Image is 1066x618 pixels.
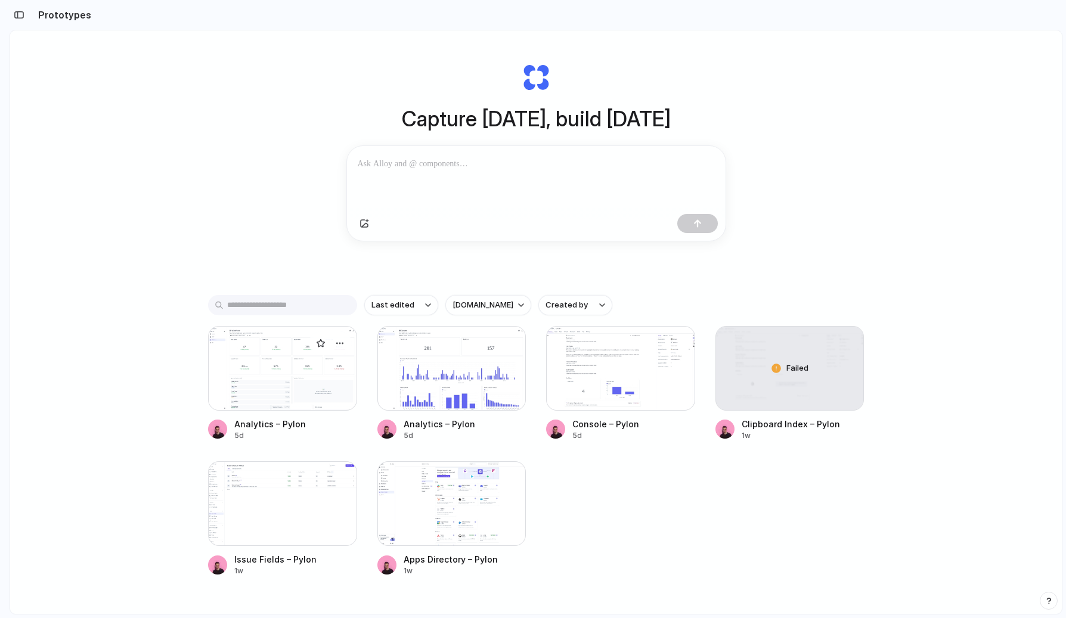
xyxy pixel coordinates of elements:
span: Created by [546,299,588,311]
div: 1w [404,566,498,576]
button: [DOMAIN_NAME] [445,295,531,315]
div: Analytics – Pylon [404,418,475,430]
div: 1w [742,430,840,441]
div: 5d [572,430,639,441]
div: 5d [404,430,475,441]
span: [DOMAIN_NAME] [453,299,513,311]
button: Created by [538,295,612,315]
a: Issue Fields – PylonIssue Fields – Pylon1w [208,461,357,576]
div: 1w [234,566,317,576]
a: Analytics – PylonAnalytics – Pylon5d [377,326,526,441]
h1: Capture [DATE], build [DATE] [402,103,671,135]
button: Last edited [364,295,438,315]
a: Console – PylonConsole – Pylon5d [546,326,695,441]
div: Clipboard Index – Pylon [742,418,840,430]
span: Last edited [371,299,414,311]
div: Analytics – Pylon [234,418,306,430]
div: Console – Pylon [572,418,639,430]
a: Analytics – PylonAnalytics – Pylon5d [208,326,357,441]
h2: Prototypes [33,8,91,22]
div: Apps Directory – Pylon [404,553,498,566]
span: Failed [786,362,808,374]
a: Apps Directory – PylonApps Directory – Pylon1w [377,461,526,576]
a: Clipboard Index – PylonFailedClipboard Index – Pylon1w [715,326,864,441]
div: Issue Fields – Pylon [234,553,317,566]
div: 5d [234,430,306,441]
